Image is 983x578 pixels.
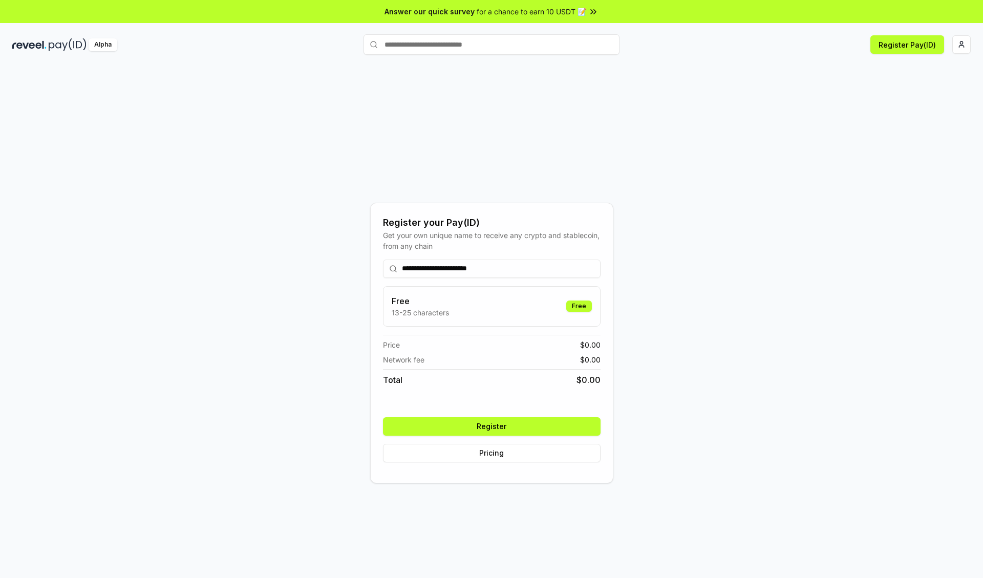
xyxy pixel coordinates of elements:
[383,417,601,436] button: Register
[89,38,117,51] div: Alpha
[383,339,400,350] span: Price
[392,295,449,307] h3: Free
[576,374,601,386] span: $ 0.00
[580,354,601,365] span: $ 0.00
[383,230,601,251] div: Get your own unique name to receive any crypto and stablecoin, from any chain
[384,6,475,17] span: Answer our quick survey
[477,6,586,17] span: for a chance to earn 10 USDT 📝
[870,35,944,54] button: Register Pay(ID)
[580,339,601,350] span: $ 0.00
[392,307,449,318] p: 13-25 characters
[383,444,601,462] button: Pricing
[383,374,402,386] span: Total
[566,301,592,312] div: Free
[383,216,601,230] div: Register your Pay(ID)
[49,38,87,51] img: pay_id
[383,354,424,365] span: Network fee
[12,38,47,51] img: reveel_dark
